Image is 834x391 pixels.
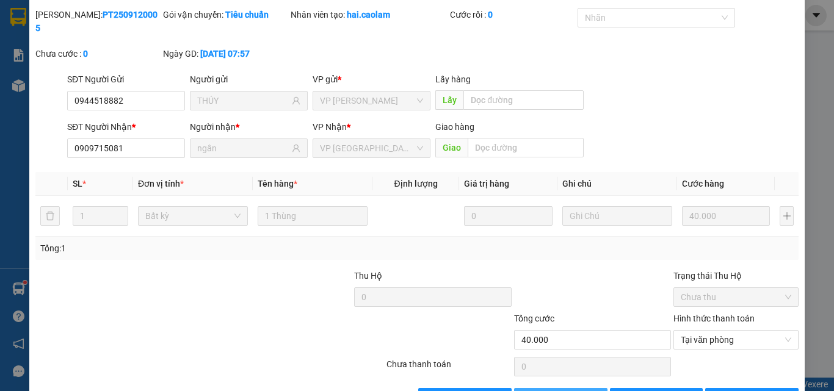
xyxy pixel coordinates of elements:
[780,206,794,226] button: plus
[464,179,509,188] span: Giá trị hàng
[15,79,69,136] b: [PERSON_NAME]
[103,46,168,56] b: [DOMAIN_NAME]
[313,122,347,132] span: VP Nhận
[145,207,241,225] span: Bất kỳ
[435,74,471,84] span: Lấy hàng
[320,91,423,110] span: VP Phan Thiết
[435,138,468,157] span: Giao
[394,179,437,188] span: Định lượng
[35,47,161,60] div: Chưa cước :
[258,179,297,188] span: Tên hàng
[190,73,308,86] div: Người gửi
[67,120,185,134] div: SĐT Người Nhận
[320,139,423,157] span: VP Sài Gòn
[435,90,463,110] span: Lấy
[83,49,88,59] b: 0
[292,144,300,152] span: user
[464,206,552,226] input: 0
[354,271,382,281] span: Thu Hộ
[73,179,82,188] span: SL
[562,206,672,226] input: Ghi Chú
[514,314,554,323] span: Tổng cước
[163,8,288,21] div: Gói vận chuyển:
[258,206,368,226] input: VD: Bàn, Ghế
[673,314,755,323] label: Hình thức thanh toán
[681,331,791,349] span: Tại văn phòng
[40,242,323,255] div: Tổng: 1
[557,172,677,196] th: Ghi chú
[67,73,185,86] div: SĐT Người Gửi
[40,206,60,226] button: delete
[313,73,430,86] div: VP gửi
[200,49,250,59] b: [DATE] 07:57
[35,8,161,35] div: [PERSON_NAME]:
[132,15,162,45] img: logo.jpg
[225,10,269,20] b: Tiêu chuẩn
[138,179,184,188] span: Đơn vị tính
[468,138,584,157] input: Dọc đường
[347,10,390,20] b: hai.caolam
[488,10,493,20] b: 0
[450,8,575,21] div: Cước rồi :
[463,90,584,110] input: Dọc đường
[79,18,117,117] b: BIÊN NHẬN GỬI HÀNG HÓA
[190,120,308,134] div: Người nhận
[673,269,799,282] div: Trạng thái Thu Hộ
[682,179,724,188] span: Cước hàng
[385,357,513,379] div: Chưa thanh toán
[163,47,288,60] div: Ngày GD:
[291,8,448,21] div: Nhân viên tạo:
[197,94,289,107] input: Tên người gửi
[435,122,474,132] span: Giao hàng
[682,206,770,226] input: 0
[681,288,791,306] span: Chưa thu
[292,96,300,105] span: user
[103,58,168,73] li: (c) 2017
[197,142,289,155] input: Tên người nhận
